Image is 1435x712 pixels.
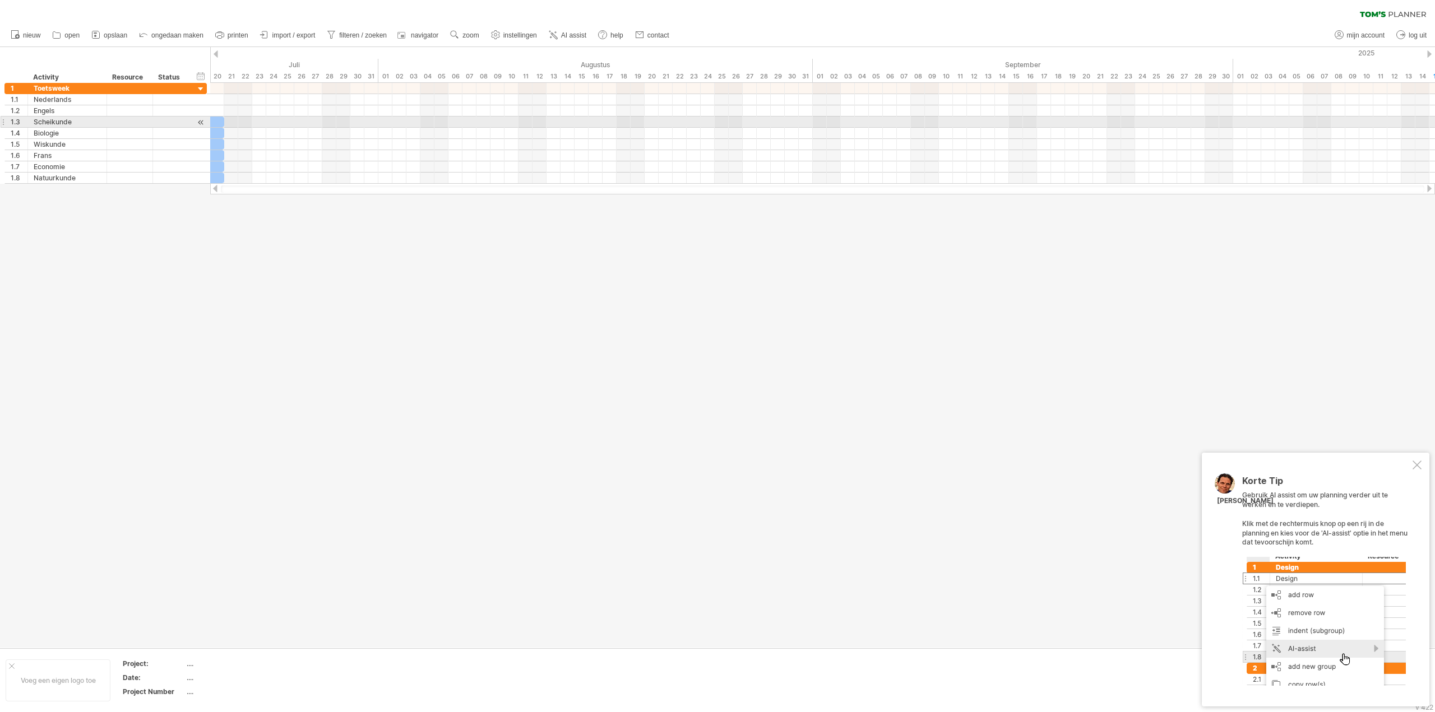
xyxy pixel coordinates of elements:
div: vrijdag, 1 Augustus 2025 [378,71,392,82]
div: dinsdag, 12 Augustus 2025 [533,71,547,82]
a: AI assist [546,28,590,43]
div: maandag, 1 September 2025 [813,71,827,82]
div: 1.1 [11,94,27,105]
div: woensdag, 6 Augustus 2025 [448,71,462,82]
div: Natuurkunde [34,173,101,183]
div: Frans [34,150,101,161]
div: vrijdag, 5 September 2025 [869,71,883,82]
span: import / export [272,31,316,39]
div: September 2025 [813,59,1233,71]
div: maandag, 8 September 2025 [911,71,925,82]
div: donderdag, 31 Juli 2025 [364,71,378,82]
div: zondag, 31 Augustus 2025 [799,71,813,82]
div: Status [158,72,183,83]
div: Scheikunde [34,117,101,127]
div: donderdag, 25 September 2025 [1149,71,1163,82]
div: dinsdag, 30 September 2025 [1219,71,1233,82]
div: woensdag, 10 September 2025 [939,71,953,82]
div: vrijdag, 25 Juli 2025 [280,71,294,82]
div: vrijdag, 19 September 2025 [1065,71,1079,82]
div: Nederlands [34,94,101,105]
div: dinsdag, 23 September 2025 [1121,71,1135,82]
a: import / export [257,28,319,43]
span: zoom [462,31,479,39]
div: donderdag, 14 Augustus 2025 [561,71,575,82]
div: dinsdag, 19 Augustus 2025 [631,71,645,82]
div: vrijdag, 22 Augustus 2025 [673,71,687,82]
div: Activity [33,72,100,83]
a: mijn account [1332,28,1388,43]
span: AI assist [561,31,586,39]
div: dinsdag, 9 September 2025 [925,71,939,82]
a: nieuw [8,28,44,43]
a: ongedaan maken [136,28,207,43]
div: donderdag, 11 September 2025 [953,71,967,82]
div: dinsdag, 5 Augustus 2025 [434,71,448,82]
div: Resource [112,72,146,83]
div: scroll naar activiteit [196,117,206,128]
div: vrijdag, 15 Augustus 2025 [575,71,589,82]
div: maandag, 28 Juli 2025 [322,71,336,82]
div: woensdag, 3 September 2025 [841,71,855,82]
div: 1.2 [11,105,27,116]
div: vrijdag, 12 September 2025 [967,71,981,82]
div: woensdag, 1 Oktober 2025 [1233,71,1247,82]
div: dinsdag, 29 Juli 2025 [336,71,350,82]
div: maandag, 21 Juli 2025 [224,71,238,82]
div: zaterdag, 2 Augustus 2025 [392,71,406,82]
span: mijn account [1347,31,1385,39]
span: filteren / zoeken [339,31,387,39]
span: navigator [411,31,438,39]
div: Engels [34,105,101,116]
div: Voeg een eigen logo toe [6,659,110,701]
div: dinsdag, 26 Augustus 2025 [729,71,743,82]
div: donderdag, 21 Augustus 2025 [659,71,673,82]
div: vrijdag, 29 Augustus 2025 [771,71,785,82]
div: zaterdag, 26 Juli 2025 [294,71,308,82]
span: instellingen [503,31,537,39]
div: Date: [123,673,184,682]
div: woensdag, 13 Augustus 2025 [547,71,561,82]
div: woensdag, 20 Augustus 2025 [645,71,659,82]
a: instellingen [488,28,540,43]
span: log uit [1409,31,1427,39]
div: Augustus 2025 [378,59,813,71]
a: filteren / zoeken [324,28,390,43]
div: maandag, 25 Augustus 2025 [715,71,729,82]
div: vrijdag, 10 Oktober 2025 [1359,71,1373,82]
div: Korte Tip [1242,476,1410,491]
div: zondag, 5 Oktober 2025 [1289,71,1303,82]
div: dinsdag, 14 Oktober 2025 [1415,71,1429,82]
div: maandag, 4 Augustus 2025 [420,71,434,82]
div: vrijdag, 3 Oktober 2025 [1261,71,1275,82]
div: zondag, 17 Augustus 2025 [603,71,617,82]
div: zaterdag, 13 September 2025 [981,71,995,82]
div: zaterdag, 30 Augustus 2025 [785,71,799,82]
a: zoom [447,28,482,43]
div: woensdag, 17 September 2025 [1037,71,1051,82]
div: zaterdag, 4 Oktober 2025 [1275,71,1289,82]
div: donderdag, 24 Juli 2025 [266,71,280,82]
div: zondag, 20 Juli 2025 [210,71,224,82]
div: 1.7 [11,161,27,172]
div: zondag, 21 September 2025 [1093,71,1107,82]
div: .... [187,673,281,682]
div: zondag, 3 Augustus 2025 [406,71,420,82]
div: maandag, 15 September 2025 [1009,71,1023,82]
span: ongedaan maken [151,31,203,39]
div: zaterdag, 9 Augustus 2025 [490,71,504,82]
div: Project: [123,659,184,668]
div: maandag, 6 Oktober 2025 [1303,71,1317,82]
div: [PERSON_NAME] [1217,496,1274,506]
div: maandag, 18 Augustus 2025 [617,71,631,82]
div: maandag, 22 September 2025 [1107,71,1121,82]
div: woensdag, 30 Juli 2025 [350,71,364,82]
div: maandag, 29 September 2025 [1205,71,1219,82]
span: open [64,31,80,39]
span: nieuw [23,31,40,39]
div: dinsdag, 16 September 2025 [1023,71,1037,82]
div: zondag, 27 Juli 2025 [308,71,322,82]
div: zaterdag, 16 Augustus 2025 [589,71,603,82]
a: navigator [396,28,442,43]
div: 1.5 [11,139,27,150]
